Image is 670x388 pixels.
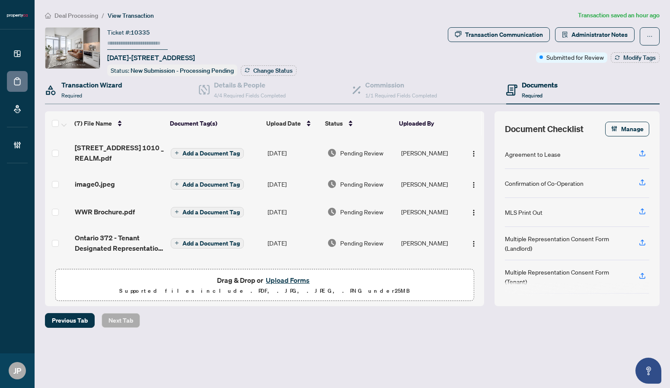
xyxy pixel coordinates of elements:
td: [DATE] [264,198,323,226]
span: solution [562,32,568,38]
span: [DATE]-[STREET_ADDRESS] [107,52,195,63]
button: Open asap [635,358,661,384]
span: Add a Document Tag [182,150,240,156]
button: Add a Document Tag [171,179,244,190]
button: Modify Tags [611,52,660,63]
span: Drag & Drop orUpload FormsSupported files include .PDF, .JPG, .JPEG, .PNG under25MB [56,269,473,301]
span: WWR Brochure.pdf [75,207,135,217]
span: New Submission - Processing Pending [131,67,234,74]
button: Upload Forms [263,275,312,286]
span: [STREET_ADDRESS] 1010 _ REALM.pdf [75,142,164,163]
img: Document Status [327,238,337,248]
span: Submitted for Review [546,52,604,62]
img: Logo [470,240,477,247]
div: Transaction Communication [465,28,543,42]
span: plus [175,210,179,214]
button: Manage [605,122,649,136]
span: Previous Tab [52,314,88,327]
h4: Transaction Wizard [61,80,122,90]
span: ellipsis [647,33,653,39]
th: Status [322,111,396,136]
span: Administrator Notes [571,28,628,42]
img: Logo [470,209,477,216]
div: Multiple Representation Consent Form (Tenant) [505,267,629,286]
span: Add a Document Tag [182,181,240,188]
h4: Documents [522,80,558,90]
div: Ticket #: [107,27,150,37]
td: [PERSON_NAME] [398,170,463,198]
button: Add a Document Tag [171,237,244,249]
td: [PERSON_NAME] [398,226,463,260]
h4: Commission [365,80,437,90]
button: Add a Document Tag [171,207,244,217]
span: Pending Review [340,148,383,158]
span: image0.jpeg [75,179,115,189]
button: Add a Document Tag [171,148,244,158]
article: Transaction saved an hour ago [578,10,660,20]
img: Document Status [327,207,337,217]
span: 1/1 Required Fields Completed [365,92,437,99]
span: Required [522,92,542,99]
span: JP [13,365,21,377]
button: Logo [467,177,481,191]
span: Drag & Drop or [217,275,312,286]
button: Transaction Communication [448,27,550,42]
span: Deal Processing [54,12,98,19]
th: (7) File Name [71,111,166,136]
img: Document Status [327,179,337,189]
span: home [45,13,51,19]
button: Logo [467,146,481,160]
th: Uploaded By [396,111,461,136]
span: Required [61,92,82,99]
span: Pending Review [340,207,383,217]
span: plus [175,182,179,186]
button: Previous Tab [45,313,95,328]
img: Logo [470,150,477,157]
span: Pending Review [340,179,383,189]
td: [PERSON_NAME] [398,260,463,295]
span: View Transaction [108,12,154,19]
button: Add a Document Tag [171,238,244,249]
li: / [102,10,104,20]
td: [DATE] [264,260,323,295]
span: Add a Document Tag [182,209,240,215]
button: Next Tab [102,313,140,328]
button: Administrator Notes [555,27,635,42]
td: [DATE] [264,170,323,198]
span: plus [175,151,179,155]
button: Logo [467,236,481,250]
span: Status [325,119,343,128]
span: Add a Document Tag [182,240,240,246]
button: Add a Document Tag [171,206,244,217]
span: Pending Review [340,238,383,248]
th: Upload Date [263,111,322,136]
span: plus [175,241,179,245]
button: Add a Document Tag [171,147,244,158]
img: Logo [470,181,477,188]
span: (7) File Name [74,119,112,128]
div: Confirmation of Co-Operation [505,178,584,188]
p: Supported files include .PDF, .JPG, .JPEG, .PNG under 25 MB [61,286,468,296]
span: 10335 [131,29,150,36]
span: Change Status [253,68,293,74]
span: 4/4 Required Fields Completed [214,92,286,99]
span: Document Checklist [505,123,584,135]
span: Manage [621,122,644,136]
button: Change Status [241,65,297,76]
td: [DATE] [264,136,323,170]
div: Status: [107,65,237,76]
span: Upload Date [266,119,301,128]
td: [PERSON_NAME] [398,136,463,170]
div: MLS Print Out [505,207,542,217]
div: Multiple Representation Consent Form (Landlord) [505,234,629,253]
img: Document Status [327,148,337,158]
img: IMG-C12338922_1.jpg [45,28,100,68]
button: Logo [467,205,481,219]
td: [DATE] [264,226,323,260]
td: [PERSON_NAME] [398,198,463,226]
img: logo [7,13,28,18]
div: Agreement to Lease [505,149,561,159]
span: Ontario 372 - Tenant Designated Representation Agreement - Authority for Lease or Purchase.pdf [75,233,164,253]
span: Modify Tags [623,55,656,61]
th: Document Tag(s) [166,111,263,136]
